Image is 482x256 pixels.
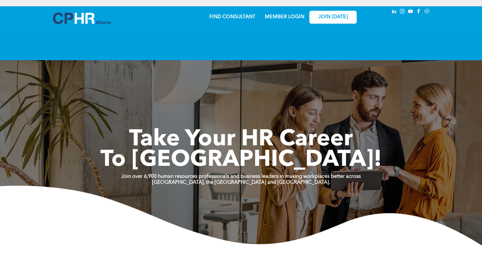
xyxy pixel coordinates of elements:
[53,13,110,24] img: A blue and white logo for cp alberta
[152,180,330,185] strong: [GEOGRAPHIC_DATA], the [GEOGRAPHIC_DATA] and [GEOGRAPHIC_DATA].
[391,8,398,16] a: linkedin
[309,11,357,24] a: JOIN [DATE]
[265,15,304,20] a: MEMBER LOGIN
[424,8,431,16] a: Social network
[407,8,414,16] a: youtube
[399,8,406,16] a: instagram
[318,14,348,20] span: JOIN [DATE]
[209,15,255,20] a: FIND CONSULTANT
[100,149,382,172] span: To [GEOGRAPHIC_DATA]!
[129,128,353,151] span: Take Your HR Career
[415,8,422,16] a: facebook
[121,174,361,179] strong: Join over 6,900 human resources professionals and business leaders in making workplaces better ac...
